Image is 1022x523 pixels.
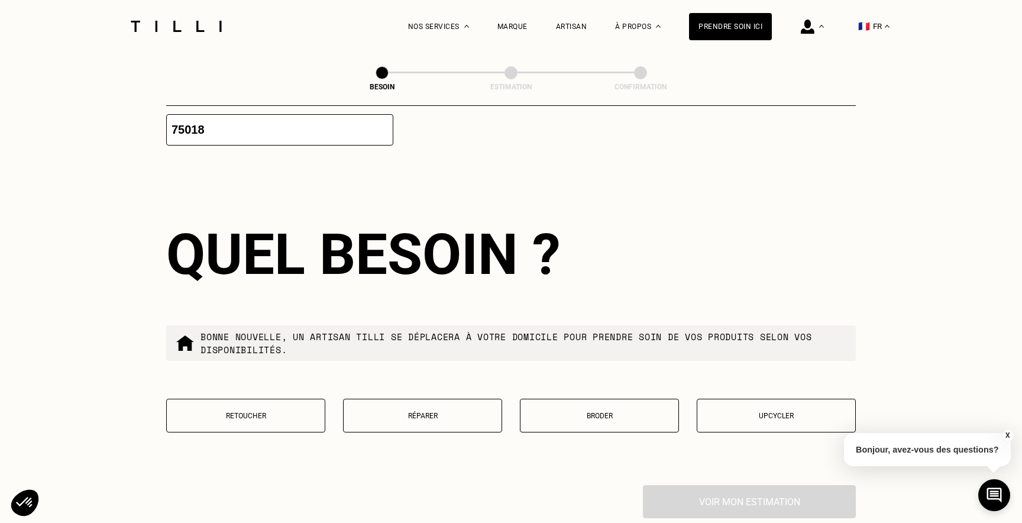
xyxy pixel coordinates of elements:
[556,22,587,31] a: Artisan
[703,412,849,420] p: Upcycler
[858,21,870,32] span: 🇫🇷
[885,25,890,28] img: menu déroulant
[452,83,570,91] div: Estimation
[656,25,661,28] img: Menu déroulant à propos
[581,83,700,91] div: Confirmation
[819,25,824,28] img: Menu déroulant
[173,412,319,420] p: Retoucher
[697,399,856,432] button: Upcycler
[350,412,496,420] p: Réparer
[166,114,393,146] input: 75001 or 69008
[343,399,502,432] button: Réparer
[166,221,856,288] div: Quel besoin ?
[520,399,679,432] button: Broder
[464,25,469,28] img: Menu déroulant
[166,399,325,432] button: Retoucher
[323,83,441,91] div: Besoin
[689,13,772,40] a: Prendre soin ici
[176,334,195,353] img: commande à domicile
[497,22,528,31] a: Marque
[526,412,672,420] p: Broder
[127,21,226,32] img: Logo du service de couturière Tilli
[801,20,814,34] img: icône connexion
[844,433,1011,466] p: Bonjour, avez-vous des questions?
[1001,429,1013,442] button: X
[200,330,846,356] p: Bonne nouvelle, un artisan tilli se déplacera à votre domicile pour prendre soin de vos produits ...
